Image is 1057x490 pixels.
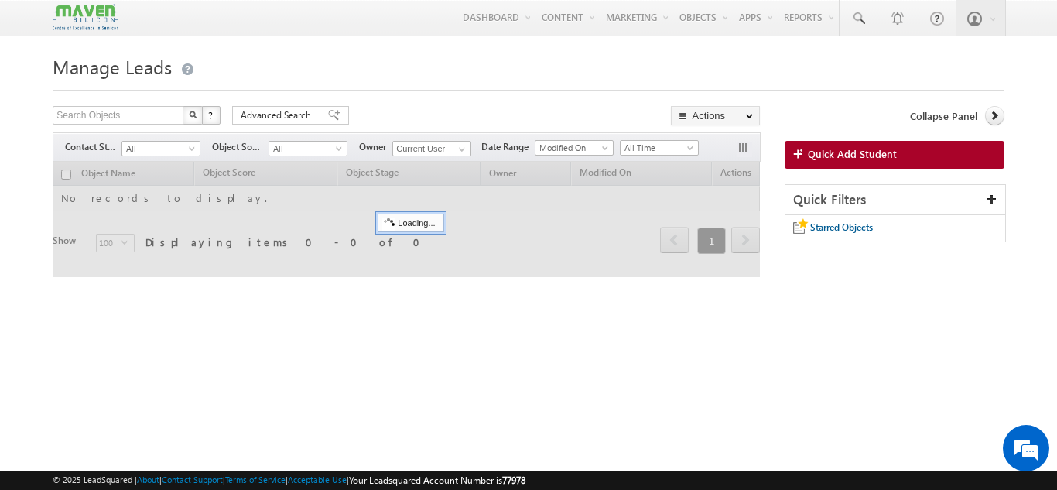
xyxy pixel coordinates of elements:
a: All [269,141,347,156]
a: Quick Add Student [785,141,1004,169]
span: Quick Add Student [808,147,897,161]
a: About [137,475,159,485]
span: All [122,142,196,156]
div: Loading... [378,214,443,232]
span: Collapse Panel [910,109,977,123]
button: ? [202,106,221,125]
button: Actions [671,106,760,125]
a: All Time [620,140,699,156]
a: All [121,141,200,156]
span: Starred Objects [810,221,873,233]
span: All [269,142,343,156]
span: 77978 [502,475,525,486]
img: Search [189,111,197,118]
div: Quick Filters [785,185,1005,215]
img: Custom Logo [53,4,118,31]
span: Object Source [212,140,269,154]
span: ? [208,108,215,122]
a: Modified On [535,140,614,156]
span: Advanced Search [241,108,316,122]
span: © 2025 LeadSquared | | | | | [53,473,525,488]
span: Your Leadsquared Account Number is [349,475,525,486]
a: Terms of Service [225,475,286,485]
span: Modified On [535,141,609,155]
a: Show All Items [450,142,470,157]
span: All Time [621,141,694,155]
span: Owner [359,140,392,154]
span: Contact Stage [65,140,121,154]
a: Acceptable Use [288,475,347,485]
input: Type to Search [392,141,471,156]
span: Manage Leads [53,54,172,79]
span: Date Range [481,140,535,154]
a: Contact Support [162,475,223,485]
